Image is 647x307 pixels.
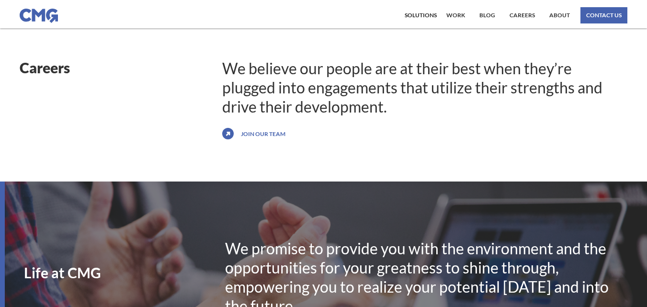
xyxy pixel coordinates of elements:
[477,7,498,23] a: Blog
[444,7,467,23] a: work
[547,7,572,23] a: About
[405,12,437,18] div: Solutions
[222,126,234,141] img: icon with arrow pointing up and to the right.
[586,12,622,18] div: contact us
[222,59,628,116] div: We believe our people are at their best when they’re plugged into engagements that utilize their ...
[238,126,288,141] a: Join our team
[507,7,537,23] a: Careers
[20,59,222,76] h1: Careers
[20,9,58,23] img: CMG logo in blue.
[24,265,225,280] h1: Life at CMG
